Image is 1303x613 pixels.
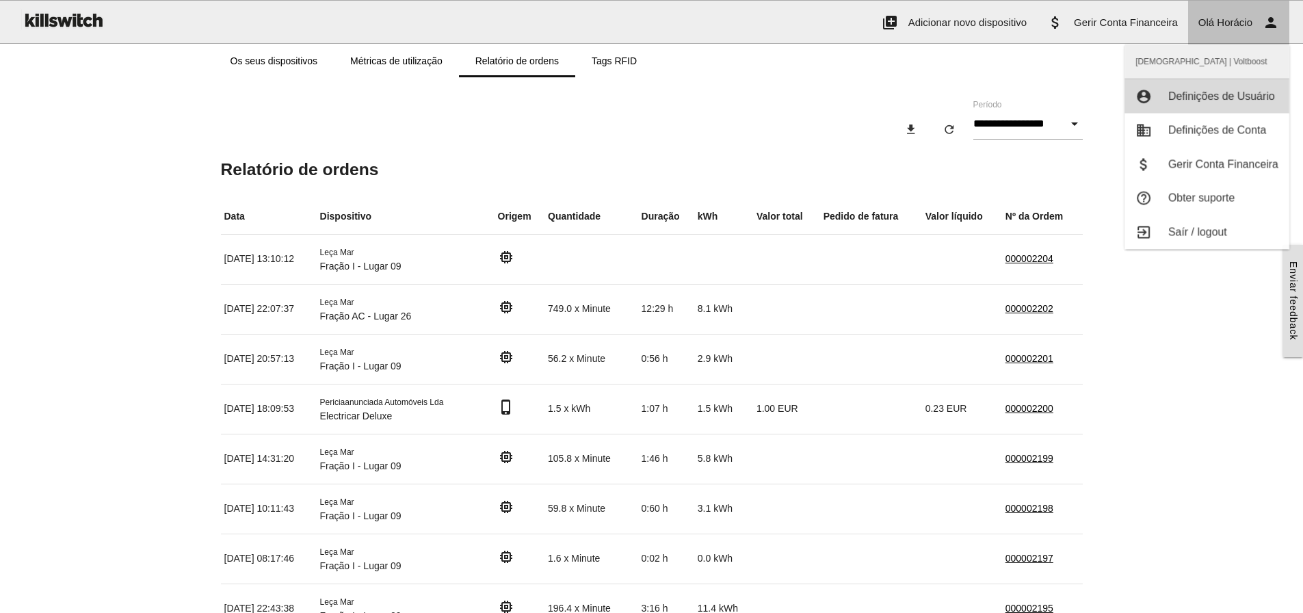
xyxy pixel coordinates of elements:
td: 0:60 h [638,484,694,534]
a: 000002202 [1005,303,1053,314]
i: account_circle [1135,89,1152,104]
i: phone_iphone [498,399,514,415]
span: Horácio [1217,16,1252,28]
span: Gerir Conta Financeira [1074,16,1178,28]
td: 3.1 kWh [694,484,753,534]
td: 0:56 h [638,334,694,384]
span: Leça Mar [320,348,354,357]
span: Adicionar novo dispositivo [908,16,1027,28]
button: refresh [932,117,967,142]
span: Definições de Usuário [1168,90,1275,102]
i: add_to_photos [882,1,898,44]
a: help_outlineObter suporte [1124,181,1289,216]
a: 000002201 [1005,353,1053,364]
i: attach_money [1135,157,1152,172]
td: [DATE] 13:10:12 [221,234,317,284]
i: person [1263,1,1279,44]
td: 12:29 h [638,284,694,334]
span: Fração I - Lugar 09 [320,560,402,571]
img: ks-logo-black-160-b.png [21,1,105,39]
i: memory [498,349,514,365]
i: memory [498,499,514,515]
span: Gerir Conta Financeira [1168,158,1278,170]
label: Período [973,99,1002,111]
a: 000002204 [1005,253,1053,264]
span: Obter suporte [1168,192,1235,204]
td: 1.5 kWh [694,384,753,434]
span: Leça Mar [320,447,354,457]
td: [DATE] 14:31:20 [221,434,317,484]
td: 749.0 x Minute [544,284,638,334]
span: [DEMOGRAPHIC_DATA] | Voltboost [1124,44,1289,79]
th: Pedido de fatura [820,199,922,235]
td: [DATE] 22:07:37 [221,284,317,334]
th: Dispositivo [317,199,495,235]
a: 000002197 [1005,553,1053,564]
th: Duração [638,199,694,235]
span: Periciaanunciada Automóveis Lda [320,397,444,407]
i: help_outline [1135,191,1152,206]
th: kWh [694,199,753,235]
span: Fração I - Lugar 09 [320,510,402,521]
td: [DATE] 08:17:46 [221,534,317,584]
td: 1.6 x Minute [544,534,638,584]
a: Relatório de ordens [459,44,575,77]
span: Fração I - Lugar 09 [320,261,402,272]
i: memory [498,249,514,265]
i: business [1135,122,1152,138]
th: Nº da Ordem [1002,199,1083,235]
td: 56.2 x Minute [544,334,638,384]
span: Fração AC - Lugar 26 [320,311,412,322]
td: 1.5 x kWh [544,384,638,434]
th: Valor total [753,199,820,235]
td: [DATE] 20:57:13 [221,334,317,384]
td: 0.0 kWh [694,534,753,584]
i: attach_money [1047,1,1064,44]
a: Tags RFID [575,44,653,77]
i: memory [498,299,514,315]
span: Fração I - Lugar 09 [320,361,402,371]
a: 000002198 [1005,503,1053,514]
td: 105.8 x Minute [544,434,638,484]
i: memory [498,449,514,465]
td: 59.8 x Minute [544,484,638,534]
span: Leça Mar [320,248,354,257]
span: Leça Mar [320,497,354,507]
td: 0.23 EUR [922,384,1002,434]
span: Leça Mar [320,547,354,557]
td: [DATE] 18:09:53 [221,384,317,434]
td: 1:46 h [638,434,694,484]
a: Métricas de utilização [334,44,459,77]
i: exit_to_app [1135,225,1152,240]
i: refresh [943,117,956,142]
span: Leça Mar [320,298,354,307]
td: 1.00 EUR [753,384,820,434]
button: download [893,117,929,142]
a: Os seus dispositivos [214,44,334,77]
h5: Relatório de ordens [221,160,1083,179]
td: 5.8 kWh [694,434,753,484]
a: 000002199 [1005,453,1053,464]
td: 8.1 kWh [694,284,753,334]
i: download [904,117,918,142]
span: Definições de Conta [1168,124,1266,135]
span: Saír / logout [1168,226,1227,238]
th: Origem [495,199,544,235]
span: Olá [1198,16,1214,28]
span: Leça Mar [320,597,354,607]
span: Fração I - Lugar 09 [320,460,402,471]
th: Data [221,199,317,235]
span: Electricar Deluxe [320,410,393,421]
td: 0:02 h [638,534,694,584]
a: Enviar feedback [1283,245,1303,356]
th: Quantidade [544,199,638,235]
td: [DATE] 10:11:43 [221,484,317,534]
td: 1:07 h [638,384,694,434]
td: 2.9 kWh [694,334,753,384]
a: 000002200 [1005,403,1053,414]
i: memory [498,549,514,565]
th: Valor líquido [922,199,1002,235]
